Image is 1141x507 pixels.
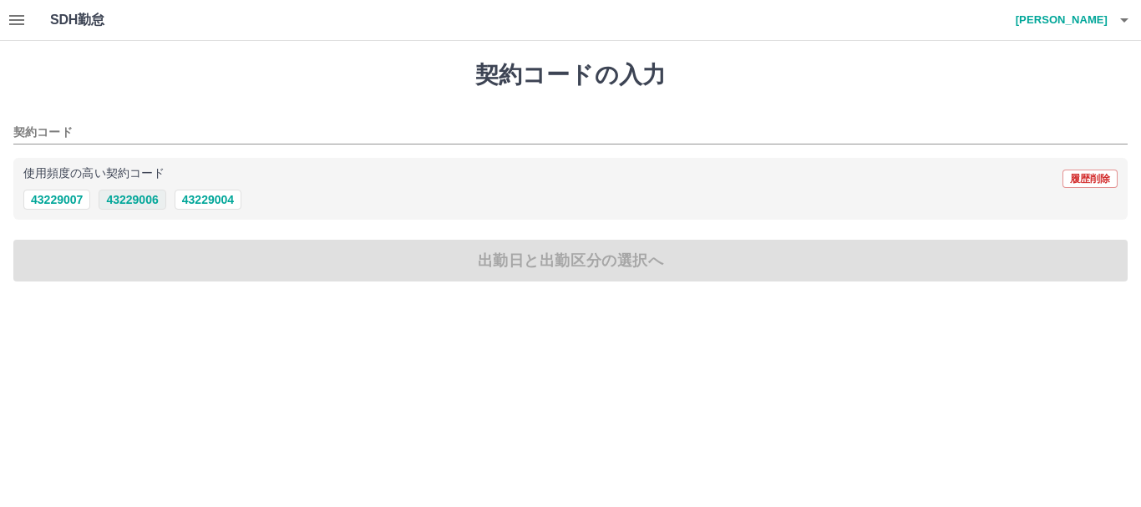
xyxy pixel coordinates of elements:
button: 43229004 [175,190,241,210]
h1: 契約コードの入力 [13,61,1128,89]
button: 43229006 [99,190,165,210]
p: 使用頻度の高い契約コード [23,168,165,180]
button: 43229007 [23,190,90,210]
button: 履歴削除 [1062,170,1118,188]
